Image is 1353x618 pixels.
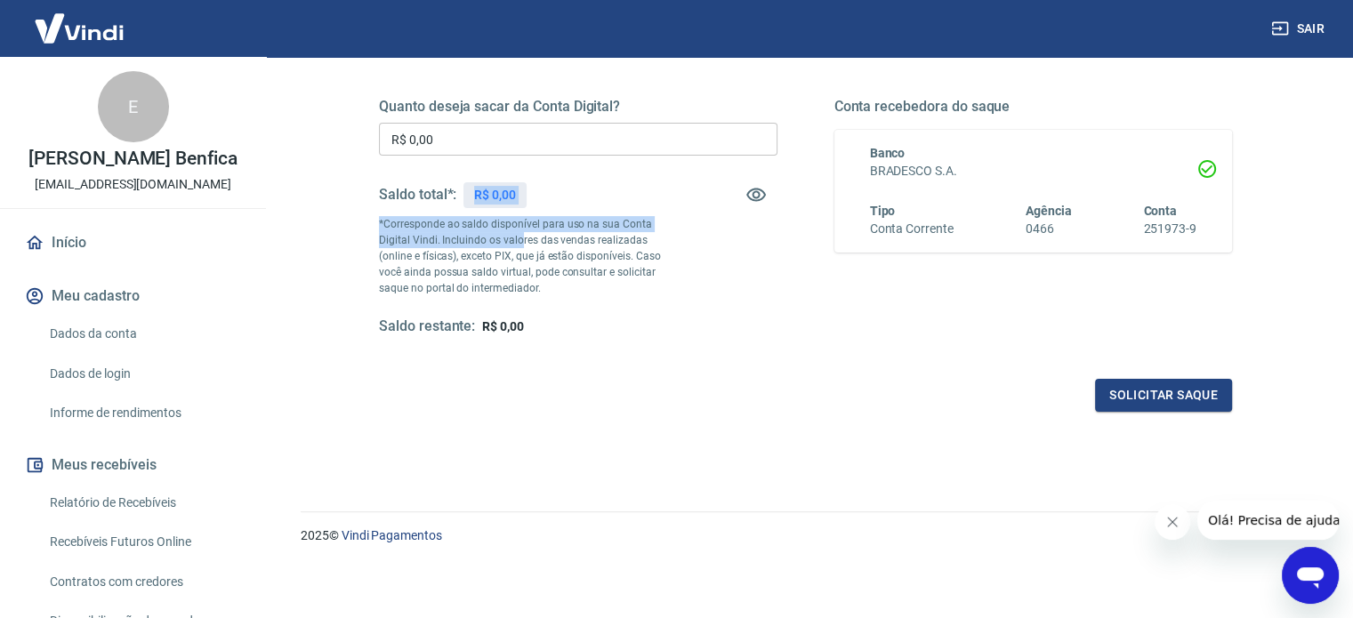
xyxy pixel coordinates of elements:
[474,186,516,205] p: R$ 0,00
[43,316,245,352] a: Dados da conta
[834,98,1233,116] h5: Conta recebedora do saque
[1155,504,1190,540] iframe: Fechar mensagem
[342,528,442,542] a: Vindi Pagamentos
[1143,220,1196,238] h6: 251973-9
[43,395,245,431] a: Informe de rendimentos
[1268,12,1332,45] button: Sair
[870,204,896,218] span: Tipo
[1026,204,1072,218] span: Agência
[43,485,245,521] a: Relatório de Recebíveis
[28,149,238,168] p: [PERSON_NAME] Benfica
[1143,204,1177,218] span: Conta
[1197,501,1339,540] iframe: Mensagem da empresa
[870,220,954,238] h6: Conta Corrente
[21,445,245,485] button: Meus recebíveis
[870,162,1197,181] h6: BRADESCO S.A.
[379,317,475,336] h5: Saldo restante:
[1026,220,1072,238] h6: 0466
[379,186,456,204] h5: Saldo total*:
[870,146,906,160] span: Banco
[379,98,777,116] h5: Quanto deseja sacar da Conta Digital?
[301,526,1310,545] p: 2025 ©
[43,564,245,600] a: Contratos com credores
[21,277,245,316] button: Meu cadastro
[21,1,137,55] img: Vindi
[482,319,524,333] span: R$ 0,00
[35,175,231,194] p: [EMAIL_ADDRESS][DOMAIN_NAME]
[43,356,245,392] a: Dados de login
[98,71,169,142] div: E
[1282,547,1339,604] iframe: Botão para abrir a janela de mensagens
[379,216,678,296] p: *Corresponde ao saldo disponível para uso na sua Conta Digital Vindi. Incluindo os valores das ve...
[11,12,149,27] span: Olá! Precisa de ajuda?
[21,223,245,262] a: Início
[43,524,245,560] a: Recebíveis Futuros Online
[1095,379,1232,412] button: Solicitar saque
